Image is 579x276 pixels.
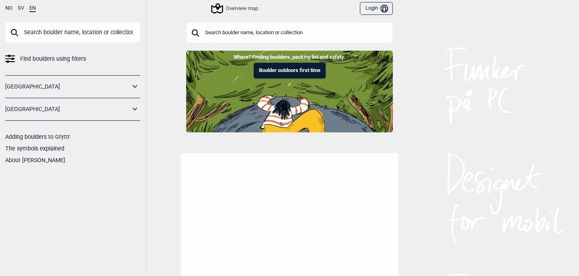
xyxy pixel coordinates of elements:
[254,63,326,78] button: Boulder outdoors first time
[5,157,65,163] a: About [PERSON_NAME]
[5,145,64,152] a: The symbols explained
[5,5,12,11] button: NO
[212,4,258,13] div: Overview map
[5,53,140,65] a: Find boulders using filters
[360,2,393,15] button: Login
[6,53,573,61] p: Where? Finding boulders, packing list and safety.
[5,103,130,115] a: [GEOGRAPHIC_DATA]
[29,5,36,12] button: EN
[18,5,24,11] button: SV
[186,51,393,132] img: Indoor to outdoor
[20,53,86,65] span: Find boulders using filters
[5,134,70,140] a: Adding boulders to Gryttr
[5,81,130,93] a: [GEOGRAPHIC_DATA]
[186,22,393,43] input: Search boulder name, location or collection
[5,22,140,43] input: Search boulder name, location or collection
